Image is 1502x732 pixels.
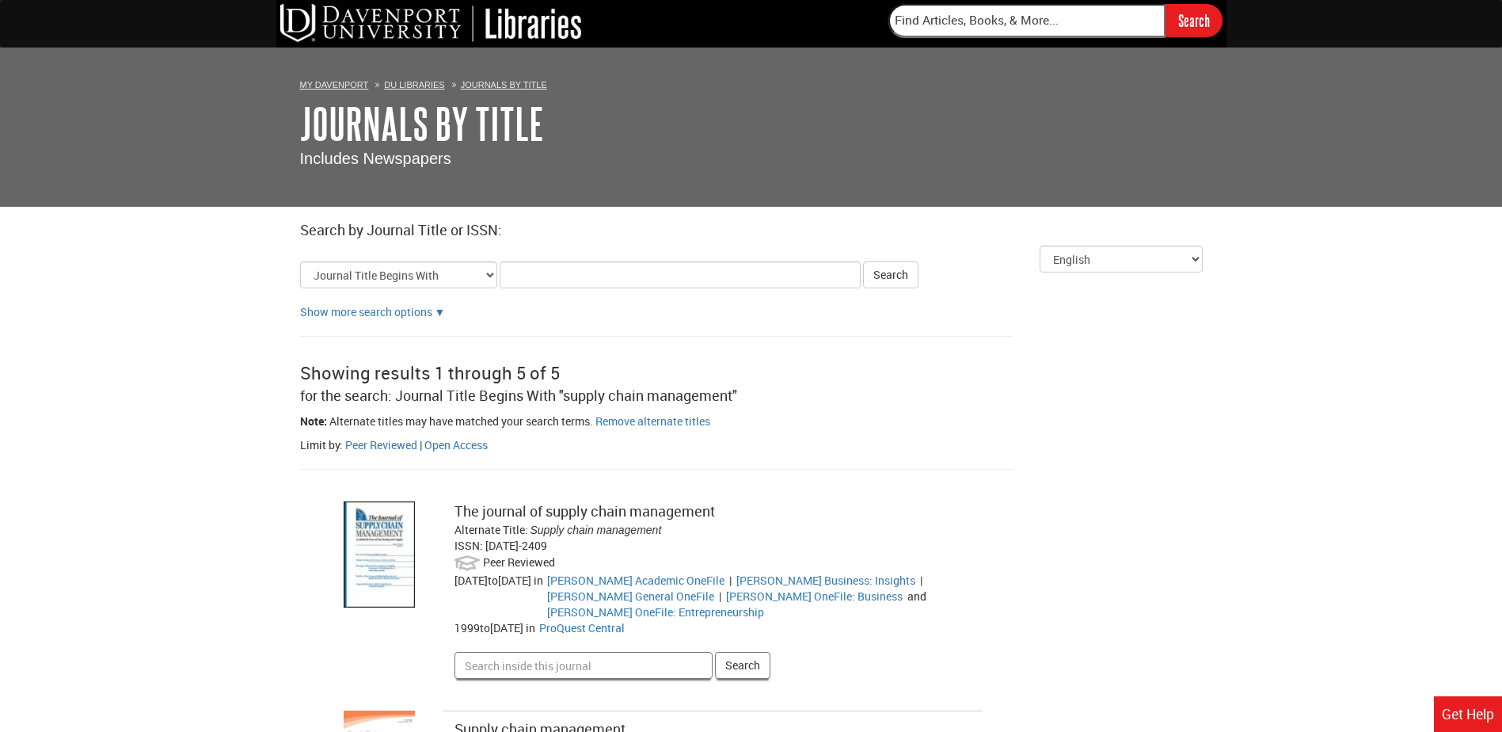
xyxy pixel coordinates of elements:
span: to [488,573,498,588]
span: in [534,573,543,588]
a: Go to Gale OneFile: Entrepreneurship [547,604,764,620]
input: Search [1165,4,1223,36]
span: and [905,589,929,604]
span: | [717,589,724,604]
a: Get Help [1434,696,1502,732]
div: The journal of supply chain management [454,501,972,522]
a: Remove alternate titles [595,414,710,429]
span: Note: [300,414,327,429]
span: for the search: Journal Title Begins With "supply chain management" [300,386,737,405]
a: Go to Gale OneFile: Business [726,589,903,604]
span: Showing results 1 through 5 of 5 [300,361,560,384]
div: [DATE] [DATE] [454,573,547,620]
a: Journals By Title [461,80,547,90]
input: Find Articles, Books, & More... [888,4,1165,37]
div: ISSN: [DATE]-2409 [454,538,972,554]
a: Show more search options [300,304,432,319]
h2: Search by Journal Title or ISSN: [300,223,1203,238]
span: in [526,620,535,635]
div: 1999 [DATE] [454,620,539,636]
a: Journals By Title [300,99,544,148]
span: | [918,573,925,588]
p: Includes Newspapers [300,147,1203,170]
button: Search [863,261,918,288]
a: Filter by peer open access [424,437,488,452]
span: Limit by: [300,437,343,452]
a: Go to ProQuest Central [539,620,625,635]
a: Go to Gale Academic OneFile [547,573,724,588]
input: Search inside this journal [454,652,713,679]
img: Peer Reviewed: [454,554,481,573]
span: Supply chain management [530,524,662,536]
span: Alternate titles may have matched your search terms. [329,414,593,429]
span: Peer Reviewed [483,555,555,570]
a: DU Libraries [384,80,444,90]
span: to [480,620,490,635]
span: | [420,437,422,452]
a: Filter by peer reviewed [345,437,417,452]
a: Go to Gale Business: Insights [736,573,915,588]
img: DU Libraries [280,4,581,42]
span: Alternate Title: [454,522,528,537]
span: | [727,573,734,588]
a: Go to Gale General OneFile [547,589,714,604]
a: Show more search options [435,304,446,319]
ol: Breadcrumbs [300,76,1203,92]
button: Search [715,652,770,679]
a: My Davenport [300,80,369,90]
img: cover image for: The journal of supply chain management [344,501,415,607]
